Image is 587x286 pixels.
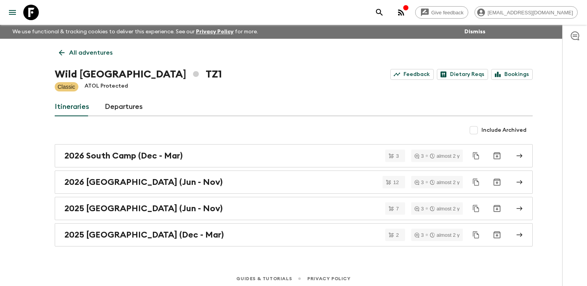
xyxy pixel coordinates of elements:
[64,151,183,161] h2: 2026 South Camp (Dec - Mar)
[55,67,222,82] h1: Wild [GEOGRAPHIC_DATA] TZ1
[55,171,533,194] a: 2026 [GEOGRAPHIC_DATA] (Jun - Nov)
[489,201,505,216] button: Archive
[391,206,403,211] span: 7
[55,223,533,246] a: 2025 [GEOGRAPHIC_DATA] (Dec - Mar)
[415,6,468,19] a: Give feedback
[462,26,487,37] button: Dismiss
[391,153,403,159] span: 3
[5,5,20,20] button: menu
[64,203,223,214] h2: 2025 [GEOGRAPHIC_DATA] (Jun - Nov)
[474,6,578,19] div: [EMAIL_ADDRESS][DOMAIN_NAME]
[9,25,261,39] p: We use functional & tracking cookies to deliver this experience. See our for more.
[414,233,424,238] div: 3
[196,29,234,34] a: Privacy Policy
[481,126,526,134] span: Include Archived
[491,69,533,80] a: Bookings
[489,174,505,190] button: Archive
[105,98,143,116] a: Departures
[430,180,459,185] div: almost 2 y
[69,48,113,57] p: All adventures
[469,228,483,242] button: Duplicate
[469,175,483,189] button: Duplicate
[469,202,483,215] button: Duplicate
[236,274,292,283] a: Guides & Tutorials
[489,227,505,243] button: Archive
[55,144,533,167] a: 2026 South Camp (Dec - Mar)
[58,83,75,91] p: Classic
[55,197,533,220] a: 2025 [GEOGRAPHIC_DATA] (Jun - Nov)
[427,10,468,16] span: Give feedback
[390,69,434,80] a: Feedback
[64,230,224,240] h2: 2025 [GEOGRAPHIC_DATA] (Dec - Mar)
[469,149,483,163] button: Duplicate
[430,153,459,159] div: almost 2 y
[489,148,505,164] button: Archive
[64,177,223,187] h2: 2026 [GEOGRAPHIC_DATA] (Jun - Nov)
[430,233,459,238] div: almost 2 y
[55,45,117,60] a: All adventures
[483,10,577,16] span: [EMAIL_ADDRESS][DOMAIN_NAME]
[372,5,387,20] button: search adventures
[55,98,89,116] a: Itineraries
[414,206,424,211] div: 3
[85,82,128,91] p: ATOL Protected
[430,206,459,211] div: almost 2 y
[414,153,424,159] div: 3
[437,69,488,80] a: Dietary Reqs
[414,180,424,185] div: 3
[391,233,403,238] span: 2
[389,180,403,185] span: 12
[307,274,350,283] a: Privacy Policy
